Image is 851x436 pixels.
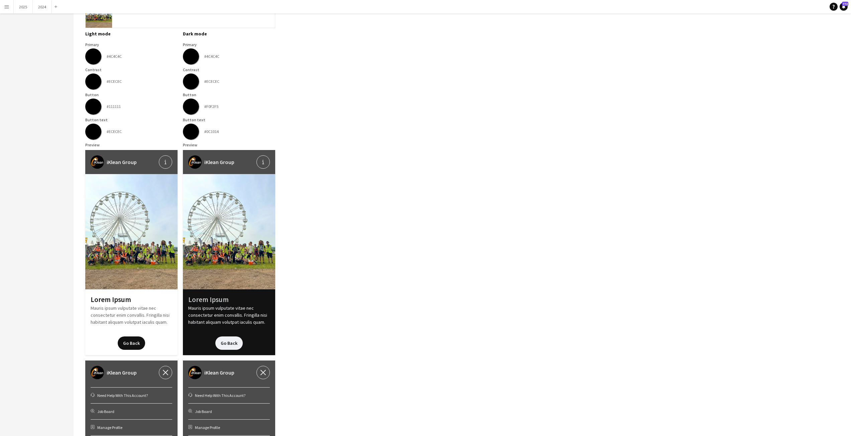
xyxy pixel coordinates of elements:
span: iKlean Group [107,369,137,377]
span: 772 [842,2,848,6]
div: Lorem Ipsum [188,295,270,305]
a: 772 [840,3,848,11]
div: #111111 [107,104,121,109]
div: Need Help With This Account? [188,387,270,403]
div: Job Board [91,403,172,419]
img: 2Q== [91,366,104,379]
img: thumb-eb706bd7-e761-4c6a-875d-a7f2a124c988.png [85,174,178,289]
img: 2Q== [188,366,202,379]
button: Go Back [215,336,243,350]
div: Mauris ipsum vulputate vitae nec consectetur enim convallis. Fringilla nisi habitant aliquam volu... [183,289,275,355]
div: Manage Profile [188,419,270,435]
h3: Dark mode [183,31,275,37]
div: #4C4C4C [204,54,219,59]
div: #F0F2F5 [204,104,218,109]
button: 2024 [33,0,52,13]
div: Mauris ipsum vulputate vitae nec consectetur enim convallis. Fringilla nisi habitant aliquam volu... [85,289,178,355]
h3: Light mode [85,31,178,37]
div: #ECECEC [107,129,122,134]
div: Lorem Ipsum [91,295,172,305]
div: #0C1014 [204,129,219,134]
button: Go Back [118,336,145,350]
img: thumb-eb706bd7-e761-4c6a-875d-a7f2a124c988.png [183,174,275,289]
span: iKlean Group [107,158,137,166]
div: #ECECEC [107,79,122,84]
div: #4C4C4C [107,54,122,59]
div: #ECECEC [204,79,219,84]
img: 2Q== [188,155,202,169]
span: iKlean Group [204,158,234,166]
button: 2025 [14,0,33,13]
div: Job Board [188,403,270,419]
img: 2Q== [91,155,104,169]
div: Need Help With This Account? [91,387,172,403]
div: Manage Profile [91,419,172,435]
span: iKlean Group [204,369,234,377]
